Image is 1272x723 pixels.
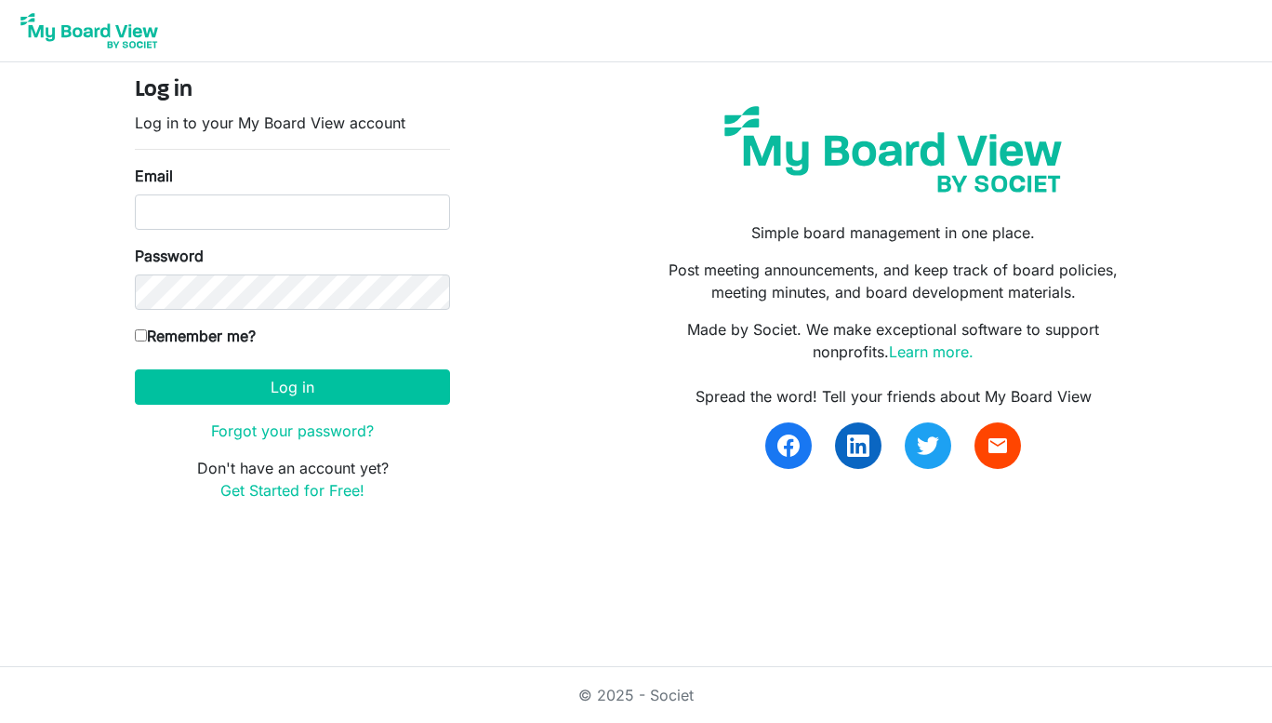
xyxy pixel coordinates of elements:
a: Learn more. [889,342,974,361]
input: Remember me? [135,329,147,341]
a: © 2025 - Societ [578,686,694,704]
img: facebook.svg [777,435,800,457]
img: My Board View Logo [15,7,164,54]
p: Don't have an account yet? [135,457,450,502]
label: Remember me? [135,325,256,347]
img: linkedin.svg [847,435,869,457]
button: Log in [135,369,450,405]
div: Spread the word! Tell your friends about My Board View [650,385,1137,408]
p: Log in to your My Board View account [135,112,450,134]
a: Forgot your password? [211,422,374,440]
p: Simple board management in one place. [650,221,1137,244]
label: Password [135,245,204,267]
a: email [974,422,1021,469]
img: my-board-view-societ.svg [710,92,1076,207]
a: Get Started for Free! [220,481,364,500]
span: email [987,435,1009,457]
p: Made by Societ. We make exceptional software to support nonprofits. [650,318,1137,363]
h4: Log in [135,77,450,104]
p: Post meeting announcements, and keep track of board policies, meeting minutes, and board developm... [650,259,1137,303]
label: Email [135,165,173,187]
img: twitter.svg [917,435,939,457]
